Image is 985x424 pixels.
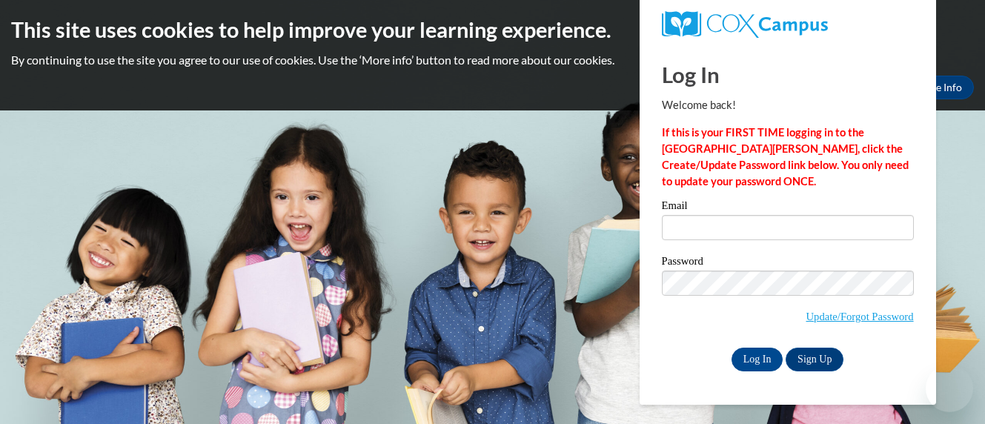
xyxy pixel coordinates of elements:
label: Password [662,256,914,271]
h2: This site uses cookies to help improve your learning experience. [11,15,974,44]
a: Update/Forgot Password [806,311,913,322]
p: Welcome back! [662,97,914,113]
label: Email [662,200,914,215]
a: COX Campus [662,11,914,38]
a: More Info [904,76,974,99]
input: Log In [732,348,783,371]
a: Sign Up [786,348,843,371]
iframe: Button to launch messaging window [926,365,973,412]
img: COX Campus [662,11,828,38]
strong: If this is your FIRST TIME logging in to the [GEOGRAPHIC_DATA][PERSON_NAME], click the Create/Upd... [662,126,909,188]
h1: Log In [662,59,914,90]
p: By continuing to use the site you agree to our use of cookies. Use the ‘More info’ button to read... [11,52,974,68]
